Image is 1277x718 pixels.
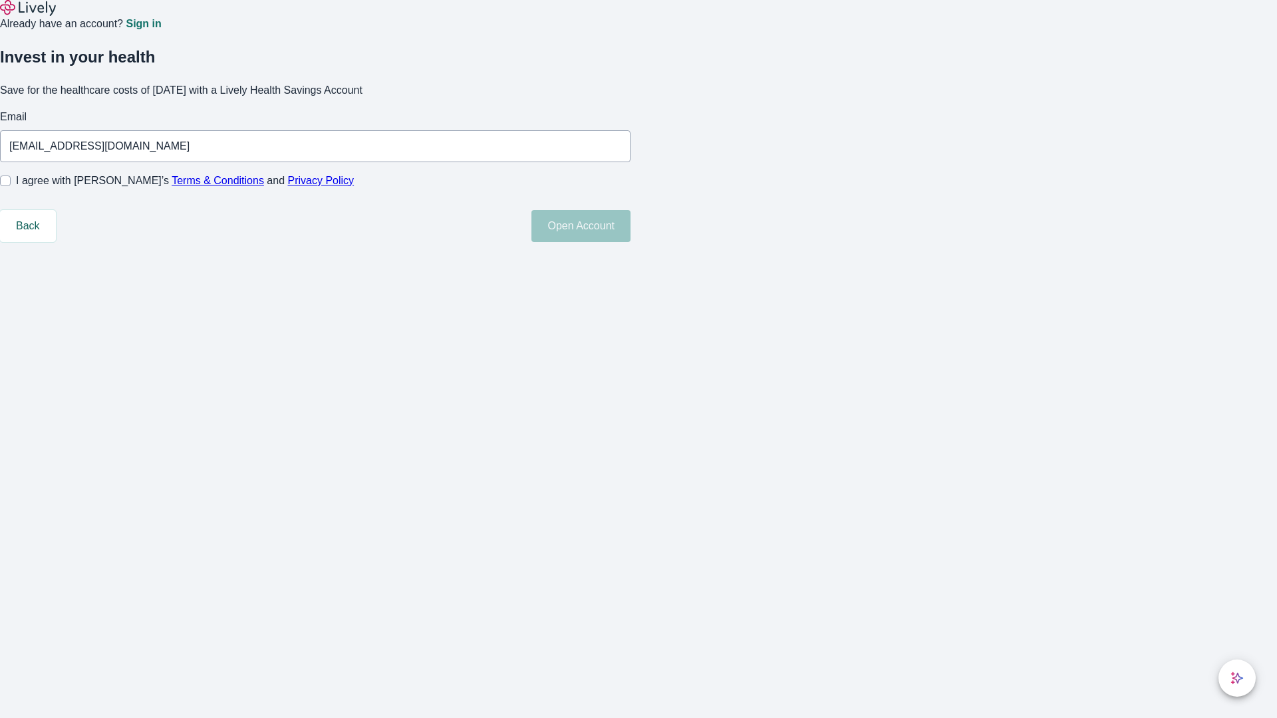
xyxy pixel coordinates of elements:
button: chat [1218,659,1256,697]
svg: Lively AI Assistant [1230,671,1244,685]
span: I agree with [PERSON_NAME]’s and [16,173,354,189]
a: Sign in [126,19,161,29]
a: Terms & Conditions [172,175,264,186]
a: Privacy Policy [288,175,355,186]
